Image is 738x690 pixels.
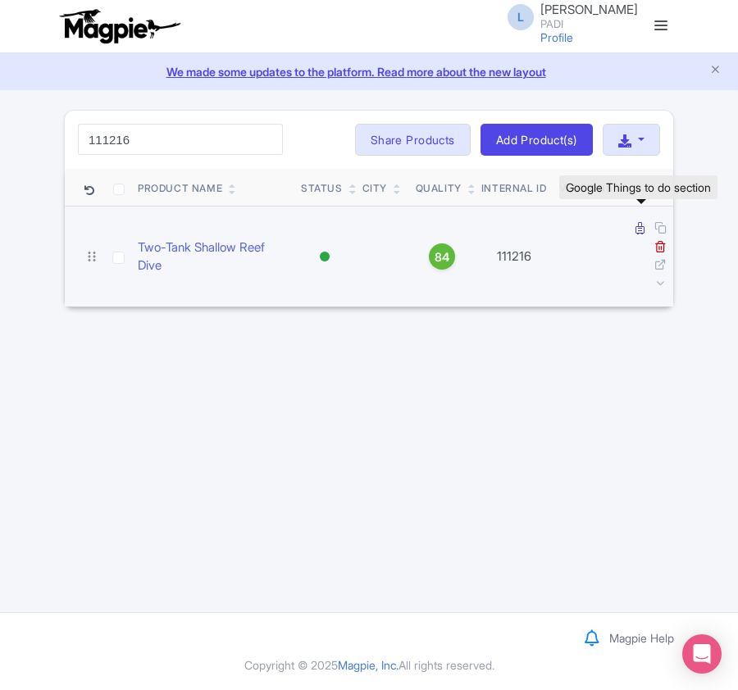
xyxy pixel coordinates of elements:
th: Internal ID [475,169,553,207]
div: City [362,181,387,196]
div: Product Name [138,181,222,196]
img: logo-ab69f6fb50320c5b225c76a69d11143b.png [56,8,183,44]
a: Magpie Help [609,631,674,645]
div: Open Intercom Messenger [682,634,722,674]
a: We made some updates to the platform. Read more about the new layout [10,63,728,80]
a: 84 [416,243,468,270]
small: PADI [540,19,638,30]
span: [PERSON_NAME] [540,2,638,17]
a: Add Product(s) [481,124,593,157]
button: Close announcement [709,61,722,80]
a: Two-Tank Shallow Reef Dive [138,238,288,275]
div: Copyright © 2025 All rights reserved. [54,656,684,674]
a: Profile [540,30,573,44]
a: Share Products [355,124,471,157]
div: Status [301,181,343,196]
div: Google Things to do section [559,175,717,199]
span: 84 [435,248,449,266]
input: Search product name, city, or interal id [78,124,283,155]
span: L [508,4,534,30]
td: 111216 [475,207,553,307]
div: Quality [416,181,462,196]
span: Magpie, Inc. [338,658,399,672]
div: Active [317,245,333,269]
a: L [PERSON_NAME] PADI [498,3,638,30]
th: Versions [553,169,619,207]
